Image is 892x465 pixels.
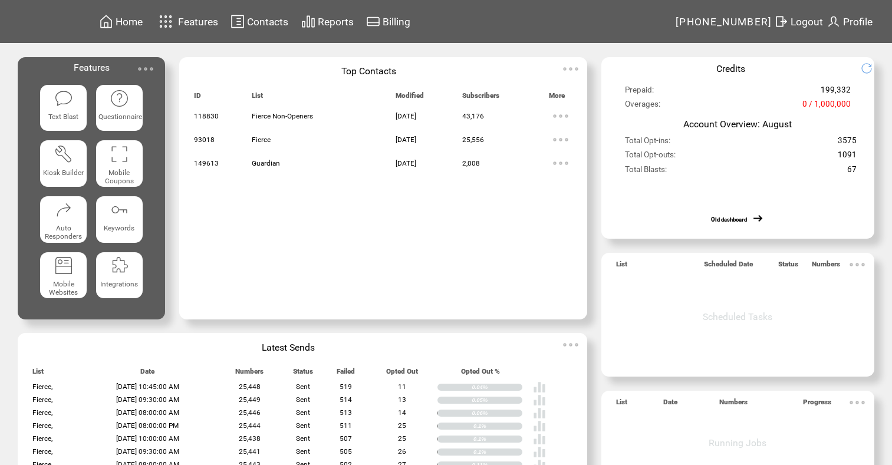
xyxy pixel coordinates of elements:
[110,256,129,275] img: integrations.svg
[703,311,772,322] span: Scheduled Tasks
[239,447,261,456] span: 25,441
[296,421,310,430] span: Sent
[134,57,157,81] img: ellypsis.svg
[32,447,52,456] span: Fierce,
[625,136,670,150] span: Total Opt-ins:
[239,421,261,430] span: 25,444
[45,224,82,240] span: Auto Responders
[398,382,406,391] span: 11
[239,382,261,391] span: 25,448
[104,224,134,232] span: Keywords
[383,16,410,28] span: Billing
[398,395,406,404] span: 13
[845,253,869,276] img: ellypsis.svg
[533,381,546,394] img: poll%20-%20white.svg
[296,447,310,456] span: Sent
[462,112,484,120] span: 43,176
[293,367,313,381] span: Status
[54,89,73,108] img: text-blast.svg
[340,408,352,417] span: 513
[239,434,261,443] span: 25,438
[533,446,546,459] img: poll%20-%20white.svg
[96,252,143,299] a: Integrations
[364,12,412,31] a: Billing
[296,434,310,443] span: Sent
[704,260,753,273] span: Scheduled Date
[719,398,748,411] span: Numbers
[398,408,406,417] span: 14
[40,252,87,299] a: Mobile Websites
[827,14,841,29] img: profile.svg
[559,57,582,81] img: ellypsis.svg
[40,196,87,243] a: Auto Responders
[386,367,418,381] span: Opted Out
[43,169,84,177] span: Kiosk Builder
[711,216,747,223] a: Old dashboard
[32,434,52,443] span: Fierce,
[178,16,218,28] span: Features
[48,113,78,121] span: Text Blast
[549,104,572,128] img: ellypsis.svg
[97,12,144,31] a: Home
[32,395,52,404] span: Fierce,
[229,12,290,31] a: Contacts
[340,382,352,391] span: 519
[838,136,857,150] span: 3575
[533,407,546,420] img: poll%20-%20white.svg
[194,136,215,144] span: 93018
[99,14,113,29] img: home.svg
[318,16,354,28] span: Reports
[32,382,52,391] span: Fierce,
[625,165,667,179] span: Total Blasts:
[156,12,176,31] img: features.svg
[49,280,78,296] span: Mobile Websites
[74,62,110,73] span: Features
[32,408,52,417] span: Fierce,
[549,128,572,151] img: ellypsis.svg
[296,382,310,391] span: Sent
[616,398,627,411] span: List
[116,434,179,443] span: [DATE] 10:00:00 AM
[32,367,44,381] span: List
[398,447,406,456] span: 26
[473,448,522,456] div: 0.1%
[838,150,857,164] span: 1091
[110,200,129,219] img: keywords.svg
[296,408,310,417] span: Sent
[110,89,129,108] img: questionnaire.svg
[296,395,310,404] span: Sent
[625,100,660,114] span: Overages:
[54,200,73,219] img: auto-responders.svg
[616,260,627,273] span: List
[116,16,143,28] span: Home
[473,423,522,430] div: 0.1%
[625,150,676,164] span: Total Opt-outs:
[462,159,480,167] span: 2,008
[472,410,522,417] div: 0.06%
[716,63,745,74] span: Credits
[549,151,572,175] img: ellypsis.svg
[116,421,179,430] span: [DATE] 08:00:00 PM
[845,391,869,414] img: ellypsis.svg
[239,395,261,404] span: 25,449
[812,260,840,273] span: Numbers
[533,433,546,446] img: poll%20-%20white.svg
[340,421,352,430] span: 511
[105,169,134,185] span: Mobile Coupons
[847,165,857,179] span: 67
[340,434,352,443] span: 507
[676,16,772,28] span: [PHONE_NUMBER]
[194,91,201,105] span: ID
[396,112,416,120] span: [DATE]
[40,140,87,187] a: Kiosk Builder
[194,112,219,120] span: 118830
[32,421,52,430] span: Fierce,
[709,437,766,448] span: Running Jobs
[549,91,565,105] span: More
[398,434,406,443] span: 25
[533,394,546,407] img: poll%20-%20white.svg
[683,118,792,130] span: Account Overview: August
[252,112,313,120] span: Fierce Non-Openers
[663,398,677,411] span: Date
[825,12,874,31] a: Profile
